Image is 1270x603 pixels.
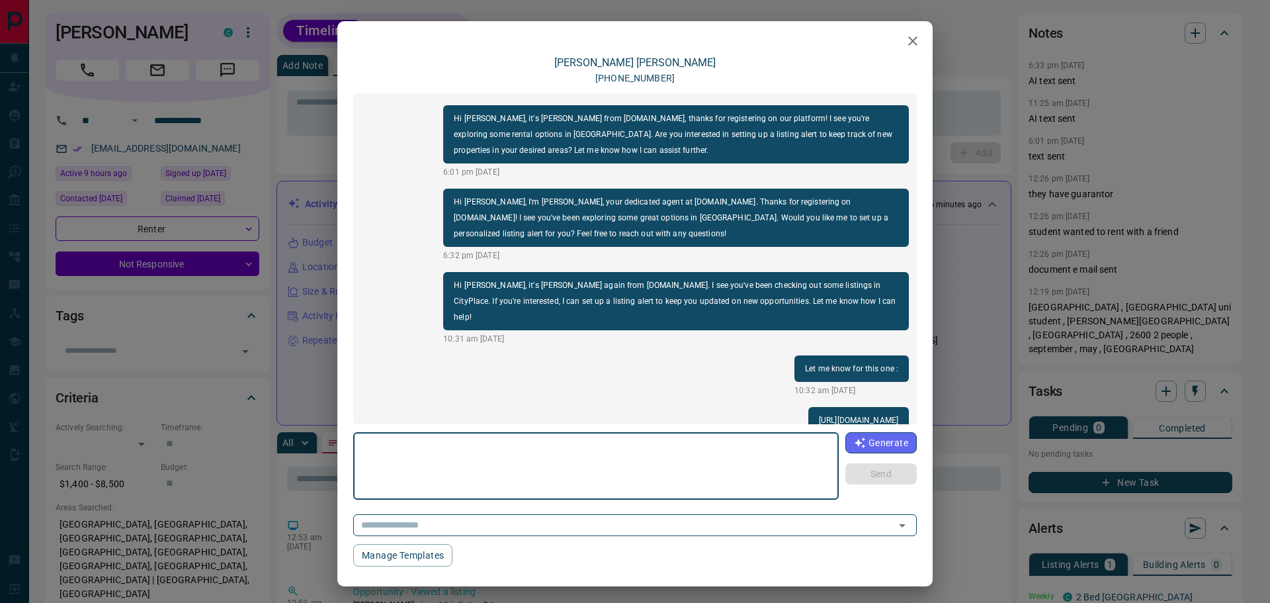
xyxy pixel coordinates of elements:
[893,516,911,535] button: Open
[819,412,898,428] p: [URL][DOMAIN_NAME]
[595,71,675,85] p: [PHONE_NUMBER]
[554,56,716,69] a: [PERSON_NAME] [PERSON_NAME]
[443,333,909,345] p: 10:31 am [DATE]
[845,432,917,453] button: Generate
[443,250,909,261] p: 6:32 pm [DATE]
[805,361,898,377] p: Let me know for this one :
[443,166,909,178] p: 6:01 pm [DATE]
[454,194,898,242] p: Hi [PERSON_NAME], I'm [PERSON_NAME], your dedicated agent at [DOMAIN_NAME]. Thanks for registerin...
[353,544,452,567] button: Manage Templates
[794,385,909,396] p: 10:32 am [DATE]
[454,111,898,158] p: Hi [PERSON_NAME], it's [PERSON_NAME] from [DOMAIN_NAME], thanks for registering on our platform! ...
[454,277,898,325] p: Hi [PERSON_NAME], it's [PERSON_NAME] again from [DOMAIN_NAME]. I see you've been checking out som...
